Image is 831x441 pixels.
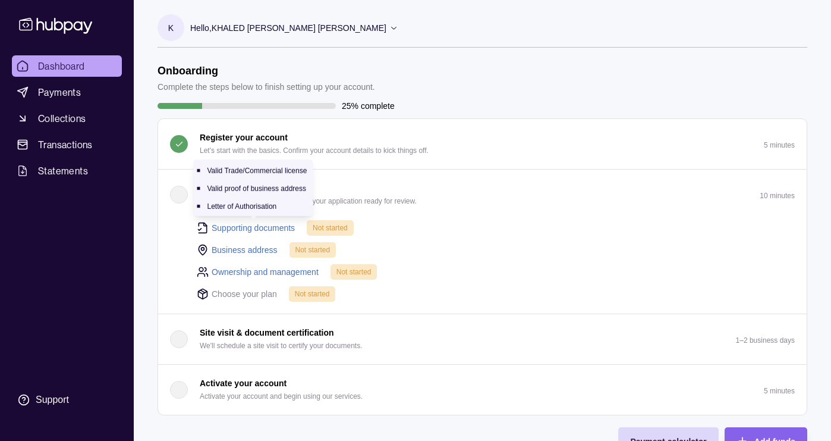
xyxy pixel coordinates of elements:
[200,377,287,390] p: Activate your account
[12,134,122,155] a: Transactions
[212,265,319,279] a: Ownership and management
[12,82,122,103] a: Payments
[200,390,363,403] p: Activate your account and begin using our services.
[12,387,122,412] a: Support
[207,184,307,193] p: Valid proof of business address
[200,326,334,339] p: Site visit & document certification
[764,141,795,149] p: 5 minutes
[295,290,330,298] span: Not started
[38,111,86,126] span: Collections
[12,108,122,129] a: Collections
[158,119,807,169] button: Register your account Let's start with the basics. Confirm your account details to kick things of...
[38,137,93,152] span: Transactions
[36,393,69,406] div: Support
[158,220,807,314] div: Submit application Complete the following tasks to get your application ready for review.10 minutes
[336,268,372,276] span: Not started
[212,287,277,301] p: Choose your plan
[38,85,81,99] span: Payments
[212,221,295,234] a: Supporting documents
[168,21,174,35] p: K
[207,202,277,211] p: Letter of Authorisation
[158,80,375,93] p: Complete the steps below to finish setting up your account.
[200,131,288,144] p: Register your account
[736,336,795,345] p: 1–2 business days
[12,160,122,182] a: Statements
[38,164,88,178] span: Statements
[342,99,395,112] p: 25% complete
[212,243,278,257] a: Business address
[158,365,807,415] button: Activate your account Activate your account and begin using our services.5 minutes
[190,21,386,35] p: Hello, KHALED [PERSON_NAME] [PERSON_NAME]
[158,170,807,220] button: Submit application Complete the following tasks to get your application ready for review.10 minutes
[38,59,85,73] span: Dashboard
[207,167,307,175] p: Valid Trade/Commercial license
[760,192,795,200] p: 10 minutes
[158,314,807,364] button: Site visit & document certification We'll schedule a site visit to certify your documents.1–2 bus...
[200,144,429,157] p: Let's start with the basics. Confirm your account details to kick things off.
[764,387,795,395] p: 5 minutes
[313,224,348,232] span: Not started
[200,339,363,352] p: We'll schedule a site visit to certify your documents.
[158,64,375,77] h1: Onboarding
[295,246,330,254] span: Not started
[12,55,122,77] a: Dashboard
